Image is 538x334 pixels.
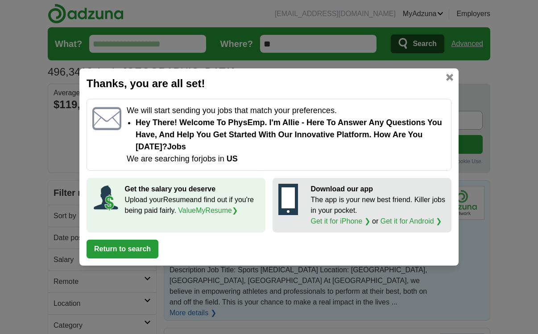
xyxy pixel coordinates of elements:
p: The app is your new best friend. Killer jobs in your pocket. or [311,194,446,227]
p: We are searching for jobs in [127,153,446,165]
li: Hey there! Welcome to PhysEmp. I'm Allie - here to answer any questions you have, and help you ge... [136,117,446,153]
p: We will start sending you jobs that match your preferences. [127,105,446,117]
p: Upload your Resume and find out if you're being paid fairly. [125,194,260,216]
h2: Thanks, you are all set! [87,76,451,92]
a: Get it for Android ❯ [381,217,442,225]
p: Get the salary you deserve [125,184,260,194]
p: Download our app [311,184,446,194]
span: US [227,154,238,163]
a: Get it for iPhone ❯ [311,217,370,225]
a: ValueMyResume❯ [178,207,238,214]
button: Return to search [87,240,158,258]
